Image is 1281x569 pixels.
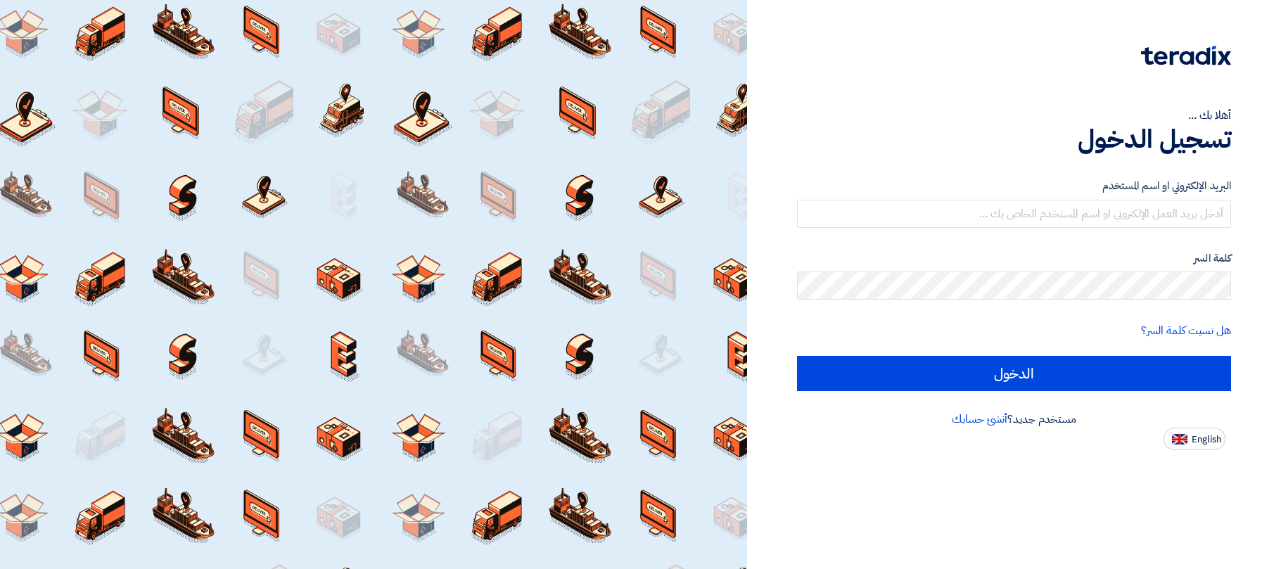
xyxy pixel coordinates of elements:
[797,200,1231,228] input: أدخل بريد العمل الإلكتروني او اسم المستخدم الخاص بك ...
[797,107,1231,124] div: أهلا بك ...
[797,178,1231,194] label: البريد الإلكتروني او اسم المستخدم
[797,356,1231,391] input: الدخول
[1141,322,1231,339] a: هل نسيت كلمة السر؟
[1192,435,1221,445] span: English
[1141,46,1231,65] img: Teradix logo
[1164,428,1225,450] button: English
[797,124,1231,155] h1: تسجيل الدخول
[952,411,1007,428] a: أنشئ حسابك
[797,411,1231,428] div: مستخدم جديد؟
[797,250,1231,267] label: كلمة السر
[1172,434,1187,445] img: en-US.png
